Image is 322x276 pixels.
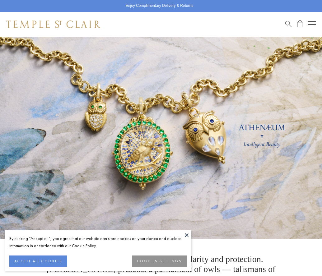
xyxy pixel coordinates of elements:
button: ACCEPT ALL COOKIES [9,255,67,267]
button: Open navigation [308,21,316,28]
a: Search [285,20,292,28]
button: COOKIES SETTINGS [132,255,187,267]
p: Enjoy Complimentary Delivery & Returns [126,3,193,9]
img: Temple St. Clair [6,21,100,28]
a: Open Shopping Bag [297,20,303,28]
div: By clicking “Accept all”, you agree that our website can store cookies on your device and disclos... [9,235,187,249]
